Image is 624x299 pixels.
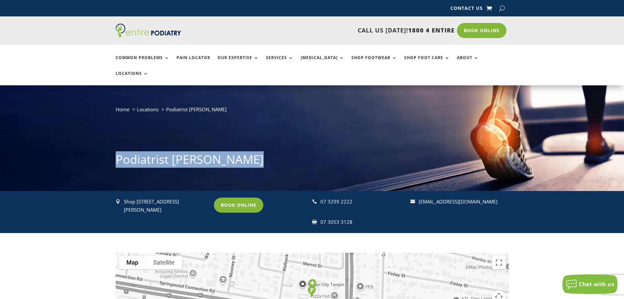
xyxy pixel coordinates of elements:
[116,106,129,113] a: Home
[266,55,293,70] a: Services
[119,256,146,269] button: Show street map
[116,105,509,118] nav: breadcrumb
[116,32,181,39] a: Entire Podiatry
[116,55,169,70] a: Common Problems
[457,55,479,70] a: About
[116,71,148,85] a: Locations
[410,199,415,204] span: 
[116,24,181,37] img: logo (1)
[217,55,259,70] a: Our Expertise
[116,151,509,171] h1: Podiatrist [PERSON_NAME]
[301,55,344,70] a: [MEDICAL_DATA]
[562,274,617,294] button: Chat with us
[206,26,455,35] p: CALL US [DATE]!
[320,218,405,226] div: 07 3053 3128
[450,6,483,13] a: Contact Us
[306,276,319,293] div: Entire Podiatry Logan
[146,256,182,269] button: Show satellite imagery
[137,106,159,113] a: Locations
[492,256,505,269] button: Toggle fullscreen view
[214,198,263,213] a: Book Online
[177,55,210,70] a: Pain Locator
[312,220,317,224] span: 
[166,106,227,113] span: Podiatrist [PERSON_NAME]
[116,199,120,204] span: 
[351,55,397,70] a: Shop Footwear
[312,199,317,204] span: 
[579,281,614,288] span: Chat with us
[320,198,405,206] div: 07 3299 2222
[419,198,498,205] a: [EMAIL_ADDRESS][DOMAIN_NAME]
[457,23,506,38] a: Book Online
[404,55,450,70] a: Shop Foot Care
[124,198,208,214] p: Shop [STREET_ADDRESS][PERSON_NAME]
[408,26,455,34] span: 1800 4 ENTIRE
